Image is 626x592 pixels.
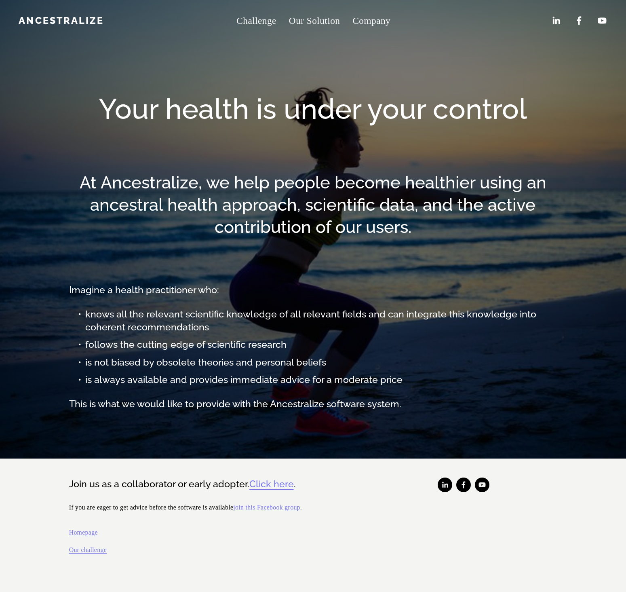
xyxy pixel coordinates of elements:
h3: is not biased by obsolete theories and personal beliefs [85,356,557,369]
a: Our challenge [69,544,107,556]
a: join this Facebook group [233,502,300,514]
a: Click here [249,478,294,491]
a: LinkedIn [551,15,561,26]
a: Homepage [69,527,98,539]
a: Ancestralize [19,15,103,26]
a: YouTube [597,15,607,26]
h3: knows all the relevant scientific knowledge of all relevant fields and can integrate this knowled... [85,308,557,334]
h3: is always available and provides immediate advice for a moderate price [85,373,557,386]
a: Challenge [236,11,276,30]
h3: Join us as a collaborator or early adopter. . [69,478,356,491]
span: Company [352,12,390,29]
a: LinkedIn [438,478,452,492]
a: Facebook [574,15,584,26]
h3: Imagine a health practitioner who: [69,283,557,296]
h3: follows the cutting edge of scientific research [85,338,557,351]
p: If you are eager to get advice before the software is available . [69,502,356,514]
h2: At Ancestralize, we help people become healthier using an ancestral health approach, scientific d... [69,171,557,238]
h1: Your health is under your control [69,92,557,127]
h3: This is what we would like to provide with the Ancestralize software system. [69,397,557,410]
a: Our Solution [289,11,340,30]
a: Facebook [456,478,471,492]
a: YouTube [475,478,489,492]
a: folder dropdown [352,11,390,30]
